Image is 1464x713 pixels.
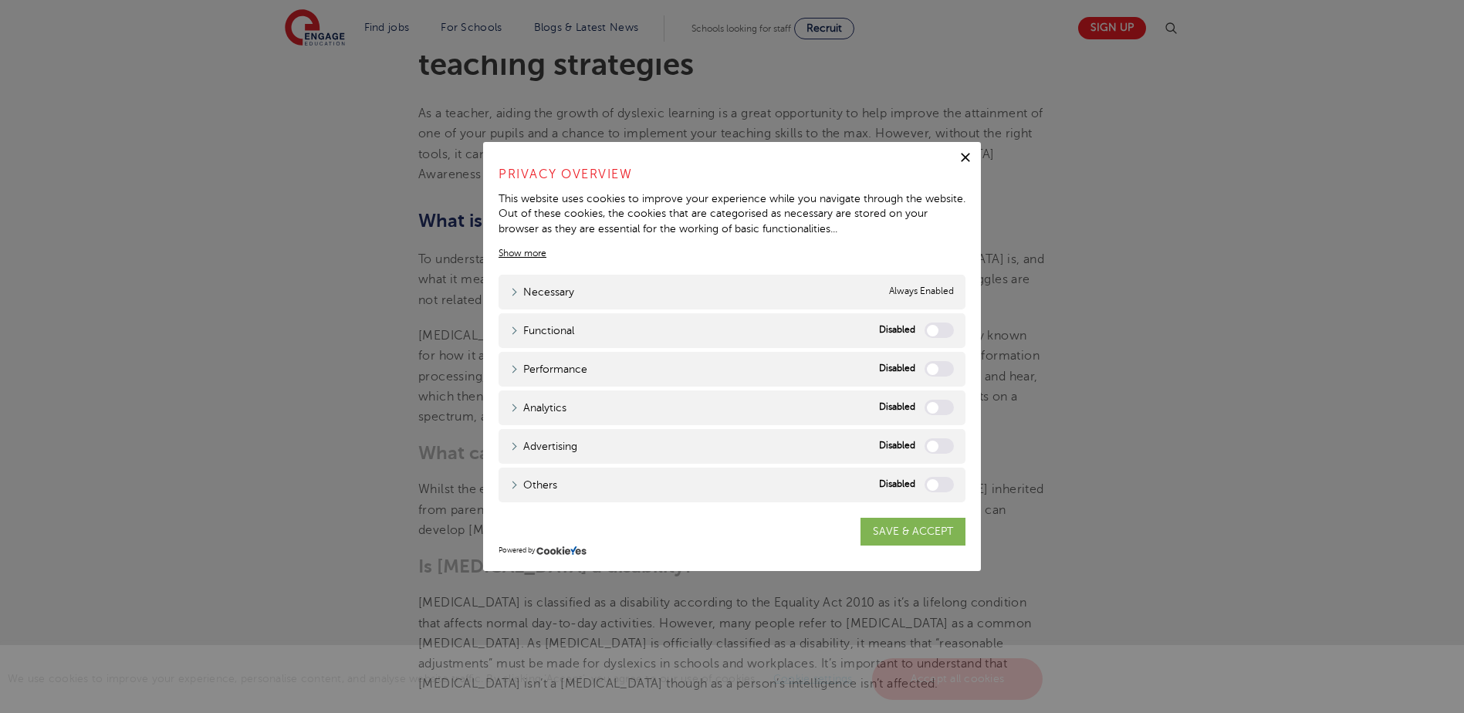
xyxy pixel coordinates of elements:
a: Analytics [510,400,566,416]
a: Advertising [510,438,577,454]
a: Cookie settings [773,673,853,684]
span: Always Enabled [889,284,954,300]
a: Performance [510,361,587,377]
h4: Privacy Overview [499,165,965,184]
div: Powered by [499,546,965,556]
a: Functional [510,323,574,339]
span: We use cookies to improve your experience, personalise content, and analyse website traffic. By c... [8,673,1046,684]
div: This website uses cookies to improve your experience while you navigate through the website. Out ... [499,191,965,237]
img: CookieYes Logo [536,546,587,556]
a: SAVE & ACCEPT [860,518,965,546]
a: Accept all cookies [872,658,1043,700]
a: Necessary [510,284,574,300]
a: Show more [499,246,546,260]
a: Others [510,477,557,493]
